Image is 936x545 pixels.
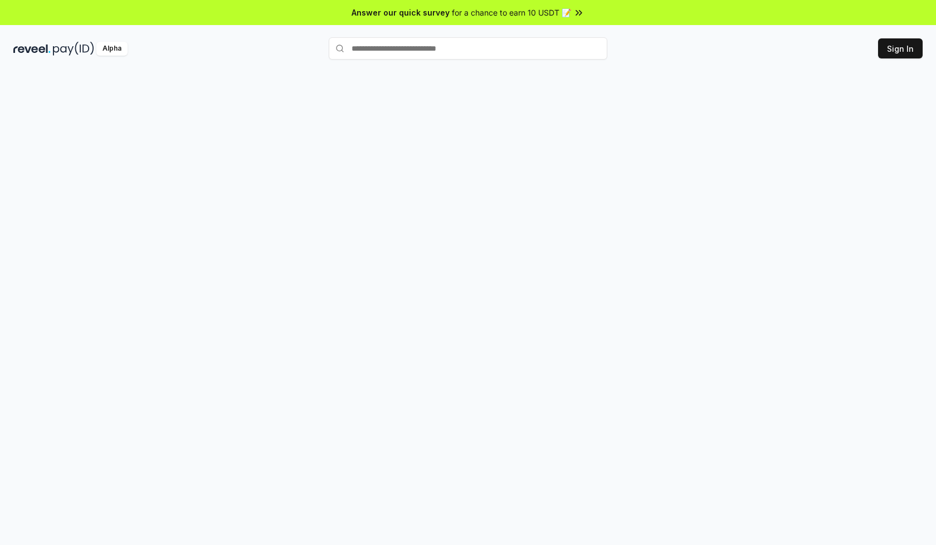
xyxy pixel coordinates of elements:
[452,7,571,18] span: for a chance to earn 10 USDT 📝
[352,7,450,18] span: Answer our quick survey
[53,42,94,56] img: pay_id
[878,38,923,58] button: Sign In
[96,42,128,56] div: Alpha
[13,42,51,56] img: reveel_dark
